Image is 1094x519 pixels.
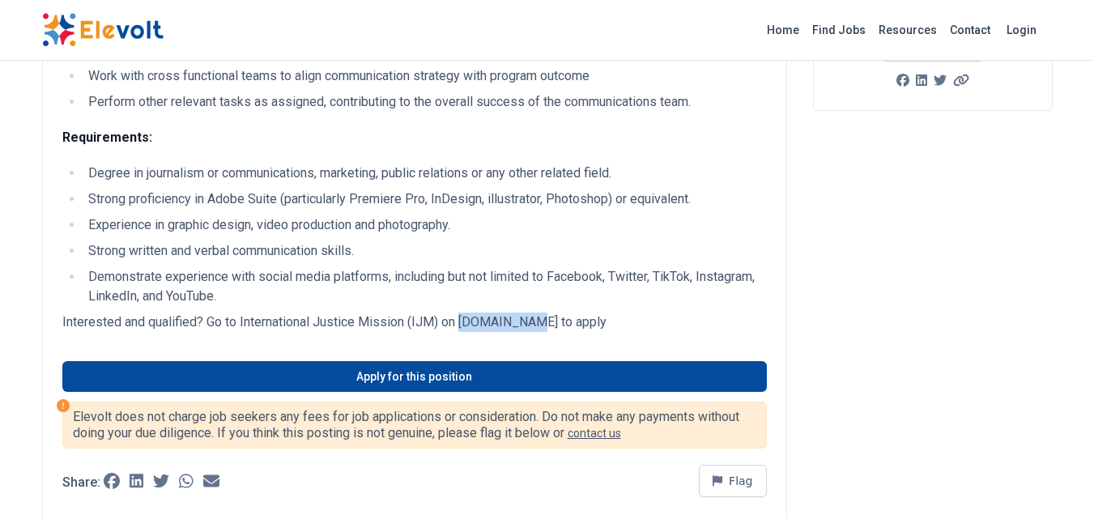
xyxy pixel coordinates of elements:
[1013,441,1094,519] iframe: Chat Widget
[62,130,152,145] strong: Requirements:
[83,267,767,306] li: Demonstrate experience with social media platforms, including but not limited to Facebook, Twitte...
[872,17,943,43] a: Resources
[83,164,767,183] li: Degree in journalism or communications, marketing, public relations or any other related field.
[760,17,806,43] a: Home
[62,313,767,332] p: Interested and qualified? Go to International Justice Mission (IJM) on [DOMAIN_NAME] to apply
[997,14,1046,46] a: Login
[568,427,621,440] a: contact us
[83,215,767,235] li: Experience in graphic design, video production and photography.
[83,189,767,209] li: Strong proficiency in Adobe Suite (particularly Premiere Pro, InDesign, illustrator, Photoshop) o...
[62,476,100,489] p: Share:
[83,92,767,112] li: Perform other relevant tasks as assigned, contributing to the overall success of the communicatio...
[83,66,767,86] li: Work with cross functional teams to align communication strategy with program outcome
[806,17,872,43] a: Find Jobs
[943,17,997,43] a: Contact
[83,241,767,261] li: Strong written and verbal communication skills.
[42,13,164,47] img: Elevolt
[73,409,756,441] p: Elevolt does not charge job seekers any fees for job applications or consideration. Do not make a...
[62,361,767,392] a: Apply for this position
[699,465,767,497] button: Flag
